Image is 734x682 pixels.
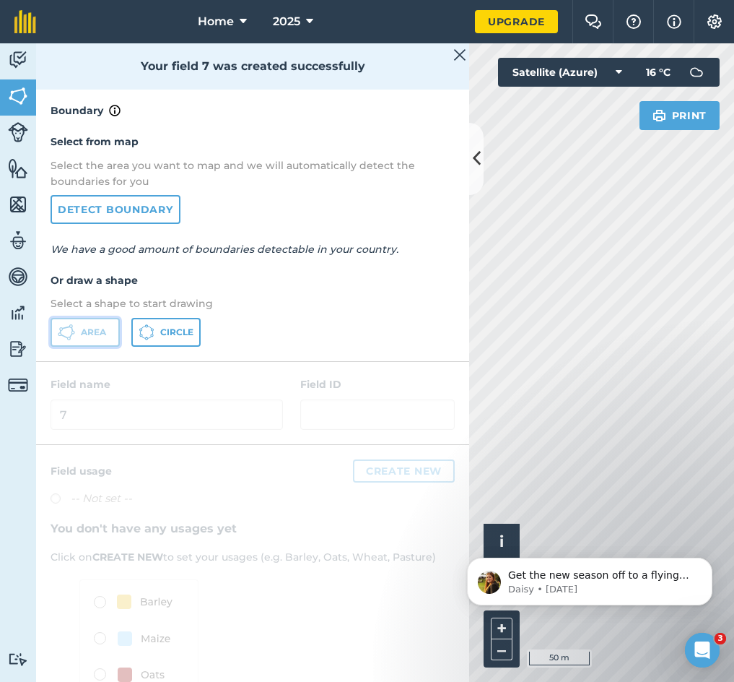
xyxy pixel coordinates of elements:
iframe: Intercom live chat [685,633,720,668]
img: svg+xml;base64,PD94bWwgdmVyc2lvbj0iMS4wIiBlbmNvZGluZz0idXRmLTgiPz4KPCEtLSBHZW5lcmF0b3I6IEFkb2JlIE... [8,230,28,251]
span: 16 ° C [646,58,670,87]
h4: Boundary [36,87,469,119]
img: svg+xml;base64,PD94bWwgdmVyc2lvbj0iMS4wIiBlbmNvZGluZz0idXRmLTgiPz4KPCEtLSBHZW5lcmF0b3I6IEFkb2JlIE... [682,58,711,87]
div: message notification from Daisy, 108w ago. Get the new season off to a flying start with 20% off ... [22,30,267,78]
h4: Or draw a shape [51,272,455,288]
p: Message from Daisy, sent 108w ago [63,56,249,69]
img: svg+xml;base64,PD94bWwgdmVyc2lvbj0iMS4wIiBlbmNvZGluZz0idXRmLTgiPz4KPCEtLSBHZW5lcmF0b3I6IEFkb2JlIE... [8,375,28,395]
img: svg+xml;base64,PD94bWwgdmVyc2lvbj0iMS4wIiBlbmNvZGluZz0idXRmLTgiPz4KPCEtLSBHZW5lcmF0b3I6IEFkb2JlIE... [8,338,28,360]
img: svg+xml;base64,PHN2ZyB4bWxucz0iaHR0cDovL3d3dy53My5vcmcvMjAwMC9zdmciIHdpZHRoPSIxNyIgaGVpZ2h0PSIxNy... [667,13,681,30]
button: + [491,618,512,639]
img: svg+xml;base64,PD94bWwgdmVyc2lvbj0iMS4wIiBlbmNvZGluZz0idXRmLTgiPz4KPCEtLSBHZW5lcmF0b3I6IEFkb2JlIE... [8,49,28,71]
span: 2025 [273,13,300,30]
img: Profile image for Daisy [32,43,56,66]
button: Area [51,318,120,347]
button: – [491,639,512,660]
img: svg+xml;base64,PD94bWwgdmVyc2lvbj0iMS4wIiBlbmNvZGluZz0idXRmLTgiPz4KPCEtLSBHZW5lcmF0b3I6IEFkb2JlIE... [8,302,28,324]
img: A cog icon [706,14,723,29]
button: Print [639,101,720,130]
button: 16 °C [632,58,720,87]
img: svg+xml;base64,PHN2ZyB4bWxucz0iaHR0cDovL3d3dy53My5vcmcvMjAwMC9zdmciIHdpZHRoPSI1NiIgaGVpZ2h0PSI2MC... [8,157,28,179]
span: Get the new season off to a flying start with 20% off all new subscriptions for your first year. ... [63,42,249,327]
img: A question mark icon [625,14,642,29]
span: Area [81,327,106,338]
img: svg+xml;base64,PHN2ZyB4bWxucz0iaHR0cDovL3d3dy53My5vcmcvMjAwMC9zdmciIHdpZHRoPSI1NiIgaGVpZ2h0PSI2MC... [8,85,28,107]
img: svg+xml;base64,PD94bWwgdmVyc2lvbj0iMS4wIiBlbmNvZGluZz0idXRmLTgiPz4KPCEtLSBHZW5lcmF0b3I6IEFkb2JlIE... [8,122,28,142]
img: svg+xml;base64,PHN2ZyB4bWxucz0iaHR0cDovL3d3dy53My5vcmcvMjAwMC9zdmciIHdpZHRoPSIxOSIgaGVpZ2h0PSIyNC... [652,107,666,124]
span: Circle [160,327,193,338]
img: svg+xml;base64,PHN2ZyB4bWxucz0iaHR0cDovL3d3dy53My5vcmcvMjAwMC9zdmciIHdpZHRoPSIxNyIgaGVpZ2h0PSIxNy... [109,102,121,119]
button: i [484,524,520,560]
div: Your field 7 was created successfully [36,43,469,90]
img: svg+xml;base64,PD94bWwgdmVyc2lvbj0iMS4wIiBlbmNvZGluZz0idXRmLTgiPz4KPCEtLSBHZW5lcmF0b3I6IEFkb2JlIE... [8,652,28,666]
img: svg+xml;base64,PHN2ZyB4bWxucz0iaHR0cDovL3d3dy53My5vcmcvMjAwMC9zdmciIHdpZHRoPSI1NiIgaGVpZ2h0PSI2MC... [8,194,28,215]
a: Detect boundary [51,195,180,224]
iframe: Intercom notifications message [445,527,734,629]
span: 3 [715,633,726,644]
em: We have a good amount of boundaries detectable in your country. [51,243,398,256]
img: fieldmargin Logo [14,10,36,33]
span: Home [198,13,234,30]
p: Select a shape to start drawing [51,295,455,311]
a: Upgrade [475,10,558,33]
p: Select the area you want to map and we will automatically detect the boundaries for you [51,157,455,190]
button: Satellite (Azure) [498,58,637,87]
button: Circle [131,318,201,347]
img: Two speech bubbles overlapping with the left bubble in the forefront [585,14,602,29]
h4: Select from map [51,134,455,150]
img: svg+xml;base64,PHN2ZyB4bWxucz0iaHR0cDovL3d3dy53My5vcmcvMjAwMC9zdmciIHdpZHRoPSIyMiIgaGVpZ2h0PSIzMC... [453,46,466,64]
img: svg+xml;base64,PD94bWwgdmVyc2lvbj0iMS4wIiBlbmNvZGluZz0idXRmLTgiPz4KPCEtLSBHZW5lcmF0b3I6IEFkb2JlIE... [8,266,28,288]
